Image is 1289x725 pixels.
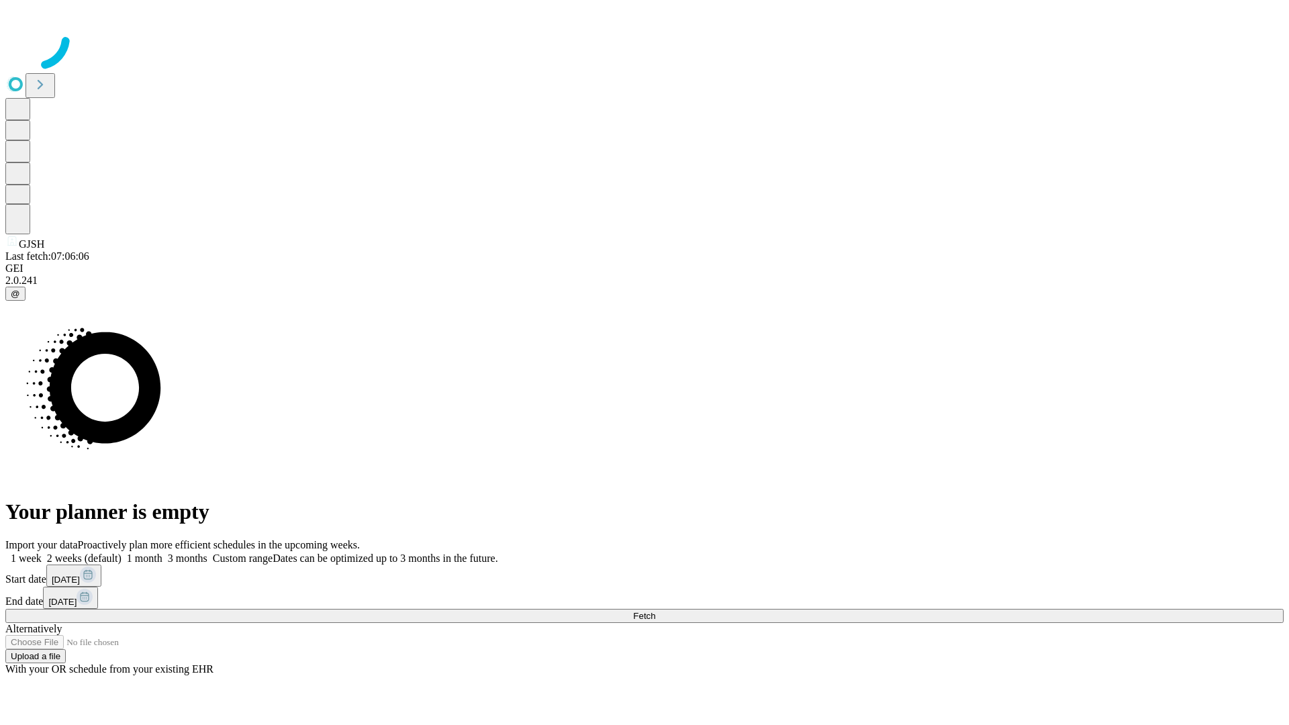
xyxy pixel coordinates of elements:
[5,663,213,675] span: With your OR schedule from your existing EHR
[213,552,273,564] span: Custom range
[5,275,1284,287] div: 2.0.241
[47,552,122,564] span: 2 weeks (default)
[273,552,497,564] span: Dates can be optimized up to 3 months in the future.
[46,565,101,587] button: [DATE]
[5,262,1284,275] div: GEI
[5,539,78,550] span: Import your data
[11,552,42,564] span: 1 week
[5,250,89,262] span: Last fetch: 07:06:06
[5,587,1284,609] div: End date
[5,609,1284,623] button: Fetch
[19,238,44,250] span: GJSH
[5,623,62,634] span: Alternatively
[5,565,1284,587] div: Start date
[633,611,655,621] span: Fetch
[78,539,360,550] span: Proactively plan more efficient schedules in the upcoming weeks.
[5,499,1284,524] h1: Your planner is empty
[43,587,98,609] button: [DATE]
[127,552,162,564] span: 1 month
[48,597,77,607] span: [DATE]
[52,575,80,585] span: [DATE]
[168,552,207,564] span: 3 months
[5,649,66,663] button: Upload a file
[5,287,26,301] button: @
[11,289,20,299] span: @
